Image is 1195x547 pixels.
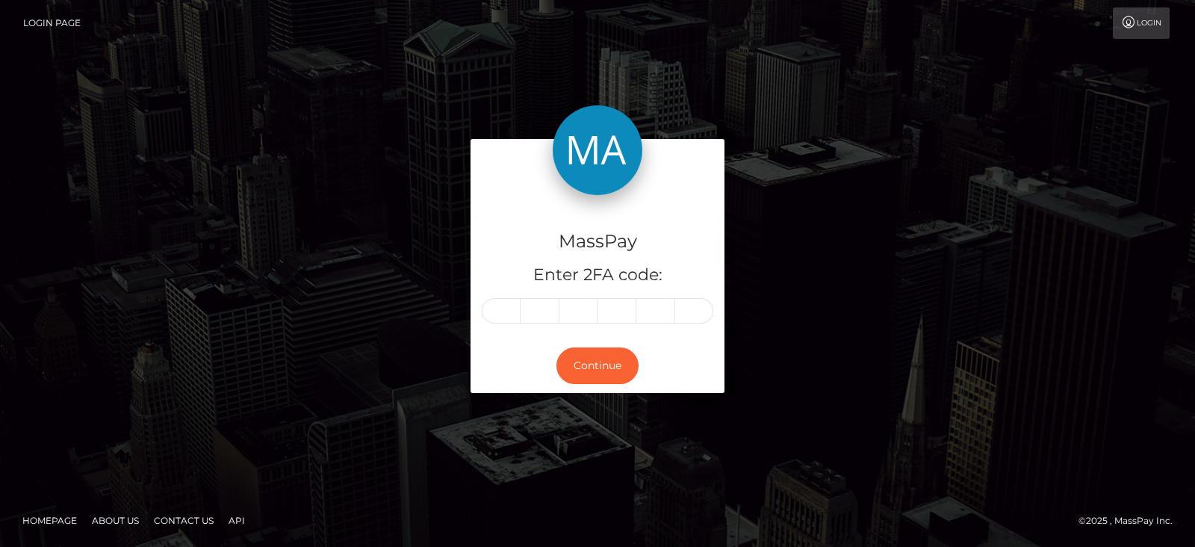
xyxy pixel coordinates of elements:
[1113,7,1170,39] a: Login
[482,229,713,255] h4: MassPay
[553,105,642,195] img: MassPay
[16,509,83,532] a: Homepage
[23,7,81,39] a: Login Page
[223,509,251,532] a: API
[86,509,145,532] a: About Us
[556,347,639,384] button: Continue
[148,509,220,532] a: Contact Us
[482,264,713,287] h5: Enter 2FA code:
[1078,513,1184,529] div: © 2025 , MassPay Inc.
